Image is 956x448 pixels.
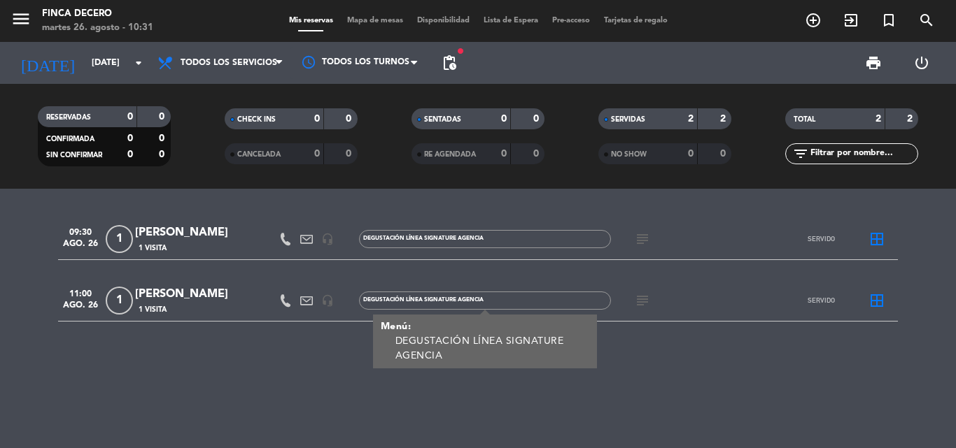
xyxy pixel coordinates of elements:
span: TOTAL [794,116,815,123]
i: subject [634,231,651,247]
span: Disponibilidad [410,17,477,24]
span: CONFIRMADA [46,136,94,143]
strong: 0 [127,133,133,143]
strong: 0 [159,133,167,143]
span: Pre-acceso [545,17,597,24]
strong: 2 [720,114,729,124]
span: Tarjetas de regalo [597,17,675,24]
div: [PERSON_NAME] [135,224,254,242]
span: SERVIDAS [611,116,645,123]
i: headset_mic [321,233,334,245]
span: Mapa de mesas [340,17,410,24]
span: SIN CONFIRMAR [46,152,102,159]
span: ago. 26 [63,301,98,317]
span: RESERVADAS [46,114,91,121]
span: DEGUSTACIÓN LÍNEA SIGNATURE AGENCIA [363,236,484,241]
span: SERVIDO [808,235,835,243]
i: search [918,12,935,29]
span: 09:30 [63,223,98,239]
div: LOG OUT [897,42,946,84]
i: subject [634,292,651,309]
strong: 2 [907,114,915,124]
strong: 0 [346,149,354,159]
span: 1 Visita [139,243,167,254]
i: border_all [869,231,885,247]
span: print [865,55,882,71]
input: Filtrar por nombre... [809,146,918,161]
span: 1 [106,225,133,253]
button: SERVIDO [786,225,856,253]
span: ago. 26 [63,239,98,255]
span: SERVIDO [808,296,835,304]
span: Mis reservas [282,17,340,24]
span: CHECK INS [237,116,276,123]
span: Lista de Espera [477,17,545,24]
i: border_all [869,292,885,309]
strong: 0 [533,114,542,124]
button: menu [10,8,31,34]
i: arrow_drop_down [130,55,147,71]
strong: 0 [314,149,320,159]
strong: 2 [876,114,881,124]
button: SERVIDO [786,287,856,315]
span: 1 Visita [139,304,167,315]
strong: 0 [533,149,542,159]
i: exit_to_app [843,12,859,29]
div: Finca Decero [42,7,153,21]
i: add_circle_outline [805,12,822,29]
div: martes 26. agosto - 10:31 [42,21,153,35]
span: CANCELADA [237,151,281,158]
div: [PERSON_NAME] [135,285,254,303]
span: SENTADAS [424,116,461,123]
span: fiber_manual_record [456,47,465,55]
i: menu [10,8,31,29]
i: filter_list [792,145,809,162]
span: 1 [106,287,133,315]
i: power_settings_new [913,55,930,71]
strong: 0 [127,112,133,122]
strong: 0 [346,114,354,124]
i: turned_in_not [880,12,897,29]
strong: 2 [688,114,694,124]
strong: 0 [720,149,729,159]
strong: 0 [501,149,507,159]
strong: 0 [501,114,507,124]
strong: 0 [314,114,320,124]
span: 11:00 [63,284,98,301]
i: [DATE] [10,48,85,78]
div: DEGUSTACIÓN LÍNEA SIGNATURE AGENCIA [395,334,590,363]
strong: 0 [159,150,167,159]
strong: 0 [688,149,694,159]
span: NO SHOW [611,151,647,158]
i: headset_mic [321,294,334,307]
div: Menú: [381,319,590,334]
strong: 0 [159,112,167,122]
strong: 0 [127,150,133,159]
span: DEGUSTACIÓN LÍNEA SIGNATURE AGENCIA [363,297,484,303]
span: pending_actions [441,55,458,71]
span: RE AGENDADA [424,151,476,158]
span: Todos los servicios [181,58,277,68]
